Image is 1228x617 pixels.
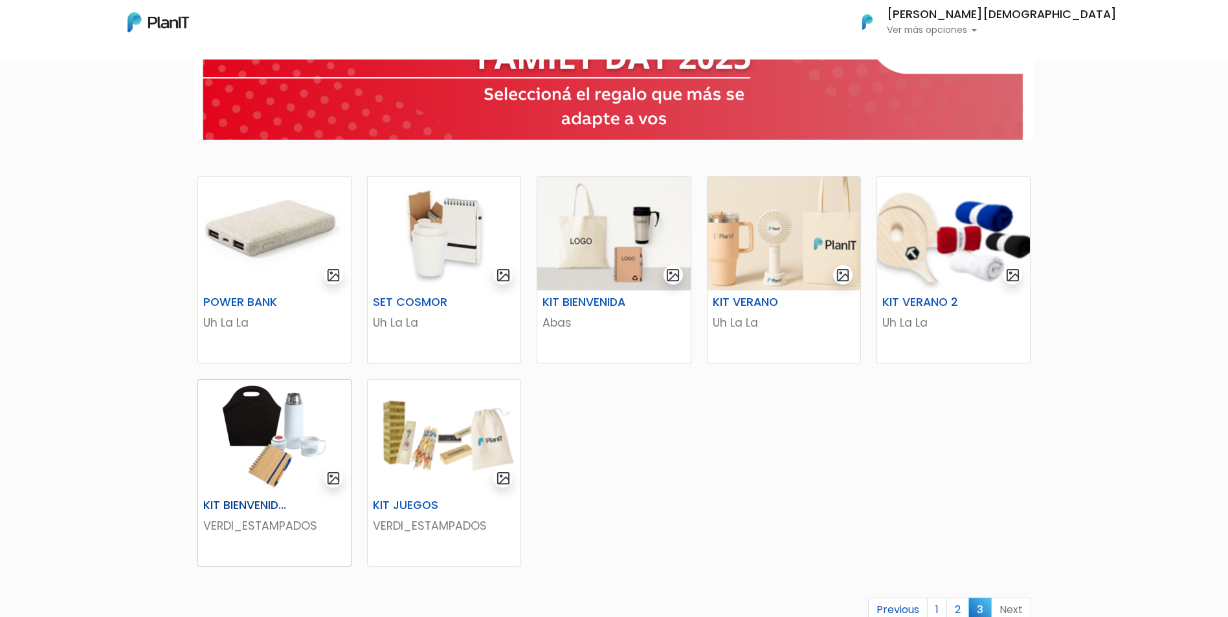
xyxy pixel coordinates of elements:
[877,177,1030,290] img: thumb_Captura_de_pantalla_2025-09-04_164953.png
[708,177,860,290] img: thumb_ChatGPT_Image_4_sept_2025__22_10_23.png
[373,314,515,331] p: Uh La La
[365,499,471,512] h6: KIT JUEGOS
[326,268,341,283] img: gallery-light
[496,268,511,283] img: gallery-light
[542,314,685,331] p: Abas
[326,471,341,486] img: gallery-light
[365,296,471,309] h6: SET COSMOR
[195,296,301,309] h6: POWER BANK
[67,12,186,38] div: ¿Necesitás ayuda?
[197,176,352,363] a: gallery-light POWER BANK Uh La La
[203,517,346,534] p: VERDI_ESTAMPADOS
[203,314,346,331] p: Uh La La
[368,177,520,290] img: thumb_2000___2000-Photoroom_-_2025-06-27T163443.709.jpg
[197,379,352,567] a: gallery-light KIT BIENVENIDA 8 VERDI_ESTAMPADOS
[195,499,301,512] h6: KIT BIENVENIDA 8
[128,12,189,32] img: PlanIt Logo
[876,176,1031,363] a: gallery-light KIT VERANO 2 Uh La La
[836,268,851,283] img: gallery-light
[853,8,882,36] img: PlanIt Logo
[496,471,511,486] img: gallery-light
[665,268,680,283] img: gallery-light
[537,176,691,363] a: gallery-light KIT BIENVENIDA Abas
[845,5,1117,39] button: PlanIt Logo [PERSON_NAME][DEMOGRAPHIC_DATA] Ver más opciones
[537,177,690,290] img: thumb_ChatGPT_Image_30_jun_2025__12_13_10.png
[367,176,521,363] a: gallery-light SET COSMOR Uh La La
[705,296,810,309] h6: KIT VERANO
[368,380,520,493] img: thumb_Captura_de_pantalla_2025-09-04_105435.png
[713,314,855,331] p: Uh La La
[1005,268,1020,283] img: gallery-light
[882,314,1025,331] p: Uh La La
[198,177,351,290] img: thumb_WhatsApp_Image_2025-06-21_at_11.38.19.jpeg
[887,26,1117,35] p: Ver más opciones
[875,296,980,309] h6: KIT VERANO 2
[707,176,861,363] a: gallery-light KIT VERANO Uh La La
[198,380,351,493] img: thumb_2000___2000-Photoroom_-_2025-04-07T171610.671.png
[373,517,515,534] p: VERDI_ESTAMPADOS
[535,296,640,309] h6: KIT BIENVENIDA
[887,9,1117,21] h6: [PERSON_NAME][DEMOGRAPHIC_DATA]
[367,379,521,567] a: gallery-light KIT JUEGOS VERDI_ESTAMPADOS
